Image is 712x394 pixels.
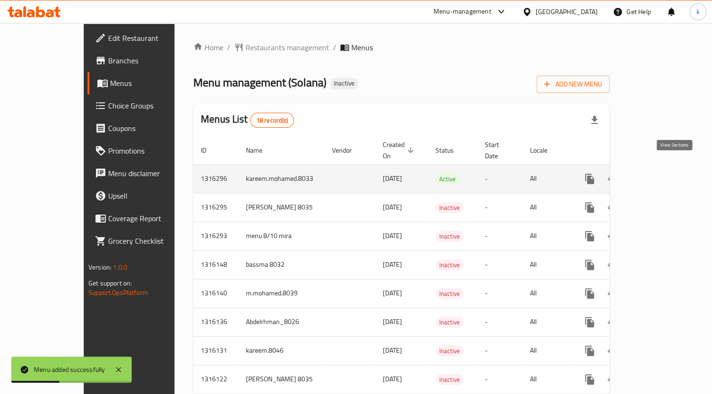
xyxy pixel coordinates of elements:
span: Name [246,145,275,156]
td: - [477,279,522,308]
td: - [477,222,522,250]
td: All [522,279,571,308]
td: menu 8/10 mira [238,222,324,250]
span: Active [435,174,459,185]
button: Change Status [601,282,624,305]
td: [PERSON_NAME] 8035 [238,365,324,394]
div: [GEOGRAPHIC_DATA] [536,7,598,17]
div: Menu-management [434,6,491,17]
button: Change Status [601,340,624,362]
td: bassma 8032 [238,250,324,279]
span: Version: [88,261,111,273]
a: Menu disclaimer [87,162,203,185]
td: All [522,250,571,279]
td: 1316293 [193,222,238,250]
a: Coupons [87,117,203,139]
a: Support.OpsPlatform [88,286,148,299]
button: more [578,254,601,276]
td: - [477,193,522,222]
a: Grocery Checklist [87,230,203,252]
button: more [578,196,601,219]
td: 1316131 [193,336,238,365]
span: Inactive [330,79,358,87]
span: Vendor [332,145,364,156]
button: Change Status [601,254,624,276]
td: 1316148 [193,250,238,279]
a: Upsell [87,185,203,207]
th: Actions [571,136,676,165]
button: more [578,282,601,305]
div: Menu added successfully [34,364,105,375]
div: Inactive [330,78,358,89]
span: Inactive [435,260,464,270]
td: All [522,365,571,394]
td: - [477,164,522,193]
td: All [522,222,571,250]
div: Inactive [435,345,464,356]
span: Created On [383,139,417,162]
button: more [578,311,601,333]
span: Choice Groups [108,100,195,111]
button: Change Status [601,311,624,333]
a: Choice Groups [87,94,203,117]
span: [DATE] [383,258,402,270]
button: Change Status [601,196,624,219]
span: Inactive [435,231,464,242]
td: kareem.mohamed.8033 [238,164,324,193]
td: [PERSON_NAME] 8035 [238,193,324,222]
a: Menus [87,72,203,94]
td: - [477,308,522,336]
span: k [696,7,699,17]
td: - [477,336,522,365]
span: [DATE] [383,230,402,242]
div: Active [435,173,459,185]
span: Menus [351,42,373,53]
span: Coverage Report [108,213,195,224]
span: [DATE] [383,201,402,213]
span: Inactive [435,202,464,213]
td: All [522,336,571,365]
span: Inactive [435,288,464,299]
span: Get support on: [88,277,132,289]
span: Coupons [108,123,195,134]
button: Add New Menu [537,76,609,93]
nav: breadcrumb [193,42,609,53]
td: Abdelrhman_8026 [238,308,324,336]
td: 1316122 [193,365,238,394]
span: Status [435,145,466,156]
td: 1316136 [193,308,238,336]
span: Branches [108,55,195,66]
span: Promotions [108,145,195,156]
span: Add New Menu [544,78,602,90]
span: Grocery Checklist [108,235,195,247]
div: Inactive [435,202,464,213]
a: Restaurants management [234,42,329,53]
button: more [578,168,601,190]
span: [DATE] [383,172,402,185]
button: Change Status [601,225,624,247]
td: 1316295 [193,193,238,222]
span: 18 record(s) [251,116,294,125]
span: Upsell [108,190,195,201]
span: [DATE] [383,316,402,328]
td: - [477,250,522,279]
li: / [227,42,230,53]
span: Locale [530,145,560,156]
div: Total records count [250,113,294,128]
div: Inactive [435,374,464,385]
td: 1316140 [193,279,238,308]
td: - [477,365,522,394]
button: more [578,368,601,391]
h2: Menus List [201,112,294,128]
a: Promotions [87,139,203,162]
a: Home [193,42,223,53]
span: Start Date [485,139,511,162]
button: more [578,340,601,362]
span: Edit Restaurant [108,32,195,44]
div: Export file [583,109,606,131]
a: Branches [87,49,203,72]
span: Menu management ( Solana ) [193,72,326,93]
span: Inactive [435,374,464,385]
button: Change Status [601,368,624,391]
